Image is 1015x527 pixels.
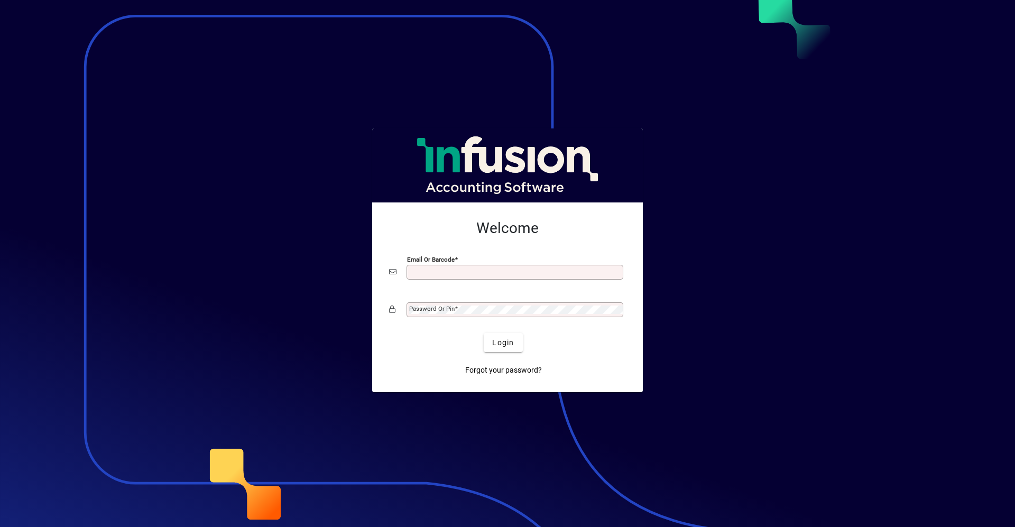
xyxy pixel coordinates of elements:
[409,305,455,312] mat-label: Password or Pin
[492,337,514,348] span: Login
[465,365,542,376] span: Forgot your password?
[407,256,455,263] mat-label: Email or Barcode
[484,333,522,352] button: Login
[389,219,626,237] h2: Welcome
[461,360,546,380] a: Forgot your password?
